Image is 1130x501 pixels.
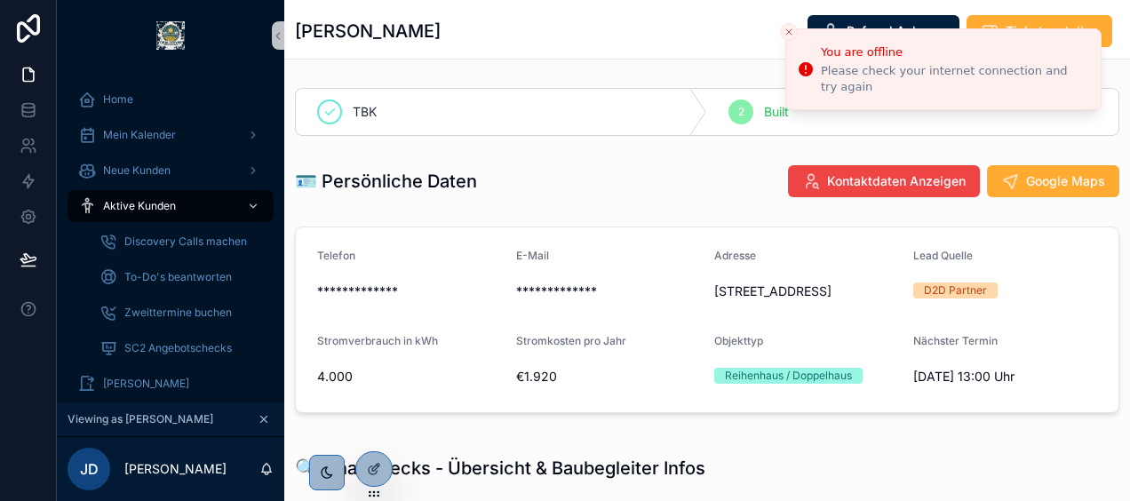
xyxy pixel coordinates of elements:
[295,169,477,194] h1: 🪪 Persönliche Daten
[821,63,1086,95] div: Please check your internet connection and try again
[788,165,980,197] button: Kontaktdaten Anzeigen
[764,103,789,121] span: Built
[827,172,966,190] span: Kontaktdaten Anzeigen
[714,249,756,262] span: Adresse
[317,249,355,262] span: Telefon
[317,368,502,386] span: 4.000
[516,368,701,386] span: €1.920
[808,15,959,47] button: Referral Anlegen
[103,92,133,107] span: Home
[124,306,232,320] span: Zweittermine buchen
[103,199,176,213] span: Aktive Kunden
[516,249,549,262] span: E-Mail
[738,105,744,119] span: 2
[725,368,852,384] div: Reihenhaus / Doppelhaus
[780,23,798,41] button: Close toast
[821,44,1086,61] div: You are offline
[124,235,247,249] span: Discovery Calls machen
[80,458,99,480] span: JD
[967,15,1112,47] button: Ticket erstellen
[124,460,227,478] p: [PERSON_NAME]
[353,103,377,121] span: TBK
[89,226,274,258] a: Discovery Calls machen
[516,334,626,347] span: Stromkosten pro Jahr
[68,155,274,187] a: Neue Kunden
[103,377,189,391] span: [PERSON_NAME]
[714,334,763,347] span: Objekttyp
[295,456,705,481] h1: 🔍 Final Checks - Übersicht & Baubegleiter Infos
[156,21,185,50] img: App logo
[103,163,171,178] span: Neue Kunden
[317,334,438,347] span: Stromverbrauch in kWh
[68,190,274,222] a: Aktive Kunden
[714,282,899,300] span: [STREET_ADDRESS]
[295,19,441,44] h1: [PERSON_NAME]
[89,297,274,329] a: Zweittermine buchen
[57,71,284,402] div: scrollable content
[103,128,176,142] span: Mein Kalender
[924,282,987,298] div: D2D Partner
[913,249,973,262] span: Lead Quelle
[913,368,1098,386] span: [DATE] 13:00 Uhr
[124,270,232,284] span: To-Do's beantworten
[89,332,274,364] a: SC2 Angebotschecks
[68,119,274,151] a: Mein Kalender
[987,165,1119,197] button: Google Maps
[68,83,274,115] a: Home
[913,334,998,347] span: Nächster Termin
[68,368,274,400] a: [PERSON_NAME]
[124,341,232,355] span: SC2 Angebotschecks
[68,412,213,426] span: Viewing as [PERSON_NAME]
[89,261,274,293] a: To-Do's beantworten
[1026,172,1105,190] span: Google Maps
